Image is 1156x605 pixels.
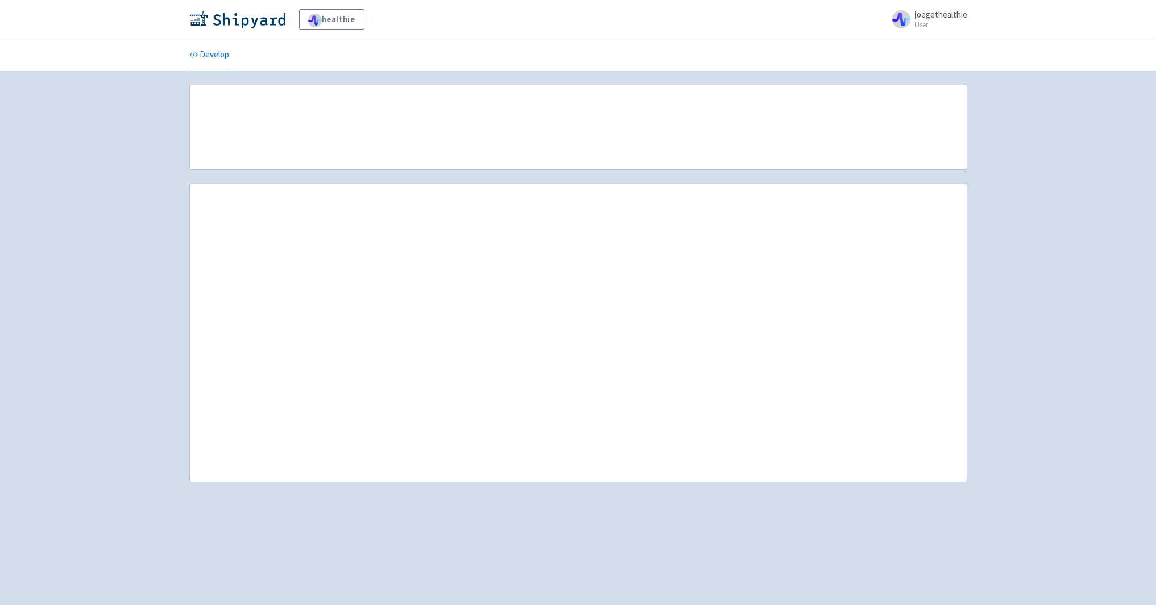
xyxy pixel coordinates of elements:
a: Develop [189,39,229,71]
small: User [915,21,967,28]
a: healthie [299,9,364,30]
a: joegethealthie User [885,10,967,28]
span: joegethealthie [915,9,967,20]
img: Shipyard logo [189,10,285,28]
